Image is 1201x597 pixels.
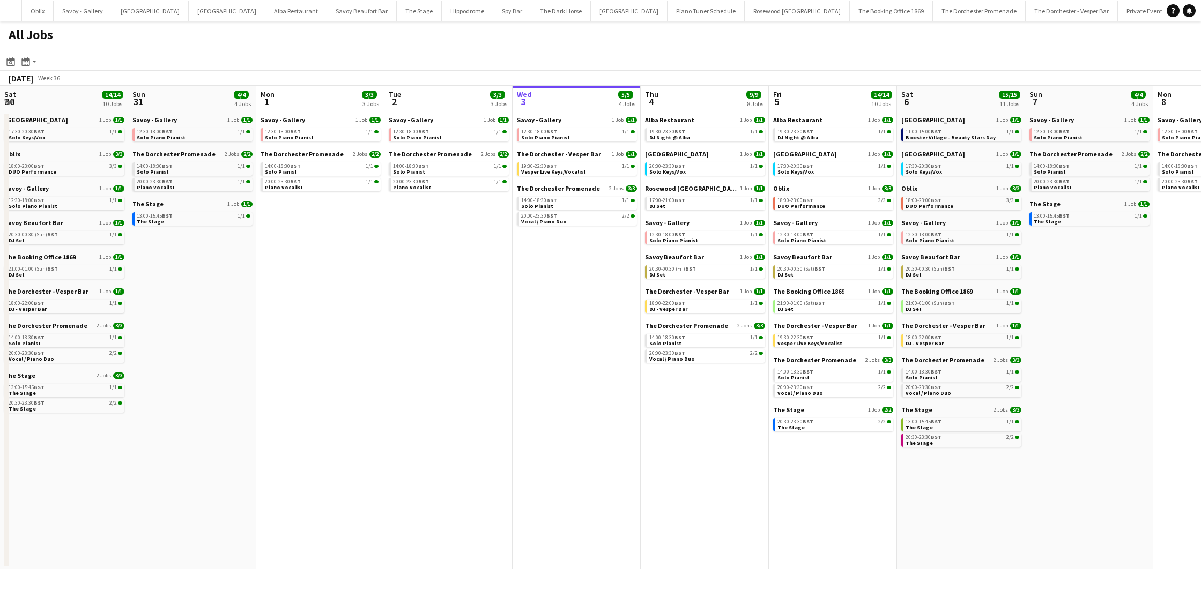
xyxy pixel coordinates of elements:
[773,116,893,124] a: Alba Restaurant1 Job1/1
[132,200,253,208] a: The Stage1 Job1/1
[777,134,818,141] span: DJ Night @ Alba
[238,179,245,184] span: 1/1
[645,150,709,158] span: Goring Hotel
[1010,185,1021,192] span: 3/3
[754,151,765,158] span: 1/1
[773,150,893,158] a: [GEOGRAPHIC_DATA]1 Job1/1
[132,116,253,150] div: Savoy - Gallery1 Job1/112:30-18:00BST1/1Solo Piano Pianist
[1034,128,1147,140] a: 12:30-18:00BST1/1Solo Piano Pianist
[4,116,124,124] a: [GEOGRAPHIC_DATA]1 Job1/1
[369,117,381,123] span: 1/1
[389,116,433,124] span: Savoy - Gallery
[366,163,373,169] span: 1/1
[227,117,239,123] span: 1 Job
[906,197,1019,209] a: 18:00-23:00BST3/3DUO Performance
[494,179,501,184] span: 1/1
[137,162,250,175] a: 14:00-18:30BST1/1Solo Pianist
[162,212,173,219] span: BST
[393,184,431,191] span: Piano Vocalist
[4,116,68,124] span: Goring Hotel
[901,184,1021,219] div: Oblix1 Job3/318:00-23:00BST3/3DUO Performance
[238,163,245,169] span: 1/1
[901,184,1021,192] a: Oblix1 Job3/3
[1029,200,1061,208] span: The Stage
[674,197,685,204] span: BST
[393,178,507,190] a: 20:00-23:30BST1/1Piano Vocalist
[1034,162,1147,175] a: 14:00-18:30BST1/1Solo Pianist
[882,151,893,158] span: 1/1
[265,184,303,191] span: Piano Vocalist
[1162,179,1198,184] span: 20:00-23:30
[521,203,553,210] span: Solo Pianist
[9,163,45,169] span: 18:00-23:00
[777,198,813,203] span: 18:00-23:00
[777,197,891,209] a: 18:00-23:00BST3/3DUO Performance
[4,150,124,184] div: Oblix1 Job3/318:00-23:00BST3/3DUO Performance
[493,1,531,21] button: Spy Bar
[1187,178,1198,185] span: BST
[674,128,685,135] span: BST
[137,179,173,184] span: 20:00-23:30
[622,163,629,169] span: 1/1
[393,179,429,184] span: 20:00-23:30
[132,150,253,200] div: The Dorchester Promenade2 Jobs2/214:00-18:30BST1/1Solo Pianist20:00-23:30BST1/1Piano Vocalist
[546,197,557,204] span: BST
[1034,179,1070,184] span: 20:00-23:30
[773,116,893,150] div: Alba Restaurant1 Job1/119:30-23:30BST1/1DJ Night @ Alba
[740,185,752,192] span: 1 Job
[906,128,1019,140] a: 11:00-15:00BST1/1Bicester Village - Beauty Stars Day
[546,212,557,219] span: BST
[901,184,917,192] span: Oblix
[649,129,685,135] span: 19:30-23:30
[773,150,893,184] div: [GEOGRAPHIC_DATA]1 Job1/117:30-20:30BST1/1Solo Keys/Vox
[521,134,570,141] span: Solo Piano Pianist
[366,179,373,184] span: 1/1
[9,129,45,135] span: 17:30-20:30
[626,151,637,158] span: 1/1
[22,1,54,21] button: Oblix
[137,129,173,135] span: 12:30-18:00
[137,134,186,141] span: Solo Piano Pianist
[517,150,637,184] div: The Dorchester - Vesper Bar1 Job1/119:30-22:30BST1/1Vesper Live Keys/Vocalist
[227,201,239,207] span: 1 Job
[137,212,250,225] a: 13:00-15:45BST1/1The Stage
[261,116,305,124] span: Savoy - Gallery
[1135,129,1142,135] span: 1/1
[1029,150,1113,158] span: The Dorchester Promenade
[612,117,624,123] span: 1 Job
[265,1,327,21] button: Alba Restaurant
[418,162,429,169] span: BST
[265,168,297,175] span: Solo Pianist
[112,1,189,21] button: [GEOGRAPHIC_DATA]
[645,184,765,192] a: Rosewood [GEOGRAPHIC_DATA]1 Job1/1
[750,163,758,169] span: 1/1
[9,162,122,175] a: 18:00-23:00BST3/3DUO Performance
[481,151,495,158] span: 2 Jobs
[162,128,173,135] span: BST
[389,116,509,150] div: Savoy - Gallery1 Job1/112:30-18:00BST1/1Solo Piano Pianist
[901,150,1021,184] div: [GEOGRAPHIC_DATA]1 Job1/117:30-20:30BST1/1Solo Keys/Vox
[868,117,880,123] span: 1 Job
[132,150,216,158] span: The Dorchester Promenade
[290,178,301,185] span: BST
[517,184,637,228] div: The Dorchester Promenade2 Jobs3/314:00-18:30BST1/1Solo Pianist20:00-23:30BST2/2Vocal / Piano Duo
[591,1,668,21] button: [GEOGRAPHIC_DATA]
[906,129,941,135] span: 11:00-15:00
[109,198,117,203] span: 1/1
[850,1,933,21] button: The Booking Office 1869
[393,134,442,141] span: Solo Piano Pianist
[261,116,381,124] a: Savoy - Gallery1 Job1/1
[9,134,45,141] span: Solo Keys/Vox
[906,134,996,141] span: Bicester Village - Beauty Stars Day
[803,197,813,204] span: BST
[649,198,685,203] span: 17:00-21:00
[882,117,893,123] span: 1/1
[1118,1,1174,21] button: Private Events
[531,1,591,21] button: The Dark Horse
[241,151,253,158] span: 2/2
[803,128,813,135] span: BST
[498,117,509,123] span: 1/1
[1034,134,1083,141] span: Solo Piano Pianist
[484,117,495,123] span: 1 Job
[996,151,1008,158] span: 1 Job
